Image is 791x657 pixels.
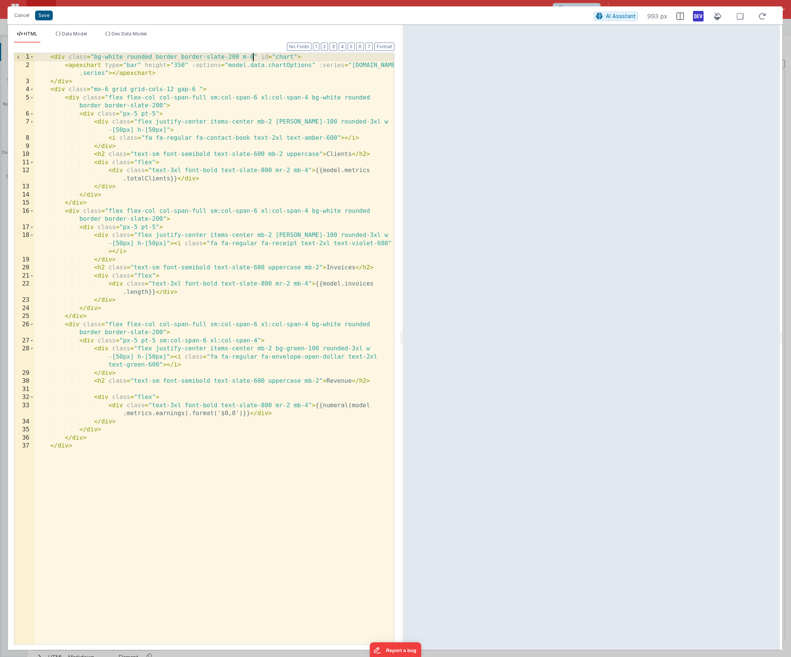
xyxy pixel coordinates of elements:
[14,393,34,402] div: 32
[14,167,34,183] div: 12
[14,385,34,394] div: 31
[356,43,364,51] button: 6
[14,53,34,61] div: 1
[321,43,328,51] button: 2
[14,369,34,377] div: 29
[14,312,34,321] div: 25
[374,43,394,51] button: Format
[14,296,34,304] div: 23
[606,13,636,19] span: AI Assistant
[14,402,34,418] div: 33
[14,280,34,296] div: 22
[14,231,34,256] div: 18
[14,264,34,272] div: 20
[593,11,638,21] button: AI Assistant
[14,304,34,313] div: 24
[14,134,34,142] div: 8
[365,43,373,51] button: 7
[112,31,147,37] span: Dev Data Model
[14,345,34,369] div: 28
[330,43,337,51] button: 3
[14,426,34,434] div: 35
[14,272,34,280] div: 21
[14,142,34,151] div: 9
[35,11,53,20] button: Save
[14,86,34,94] div: 4
[14,150,34,159] div: 10
[14,110,34,118] div: 6
[313,43,319,51] button: 1
[14,61,34,78] div: 2
[14,442,34,450] div: 37
[14,337,34,345] div: 27
[339,43,346,51] button: 4
[348,43,355,51] button: 5
[62,31,87,37] span: Data Model
[14,183,34,191] div: 13
[11,10,33,21] button: Cancel
[14,94,34,110] div: 5
[14,434,34,442] div: 36
[14,418,34,426] div: 34
[14,159,34,167] div: 11
[14,321,34,337] div: 26
[14,191,34,199] div: 14
[14,256,34,264] div: 19
[14,118,34,134] div: 7
[14,223,34,232] div: 17
[14,207,34,223] div: 16
[647,12,667,21] span: 993 px
[14,199,34,207] div: 15
[287,43,311,51] button: No Folds
[14,78,34,86] div: 3
[14,377,34,385] div: 30
[24,31,37,37] span: HTML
